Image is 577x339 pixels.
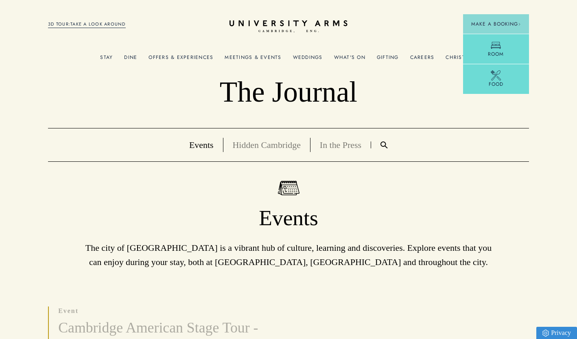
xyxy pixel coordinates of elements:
[542,330,549,337] img: Privacy
[410,54,435,65] a: Careers
[489,80,503,88] span: Food
[334,54,365,65] a: What's On
[85,241,492,269] p: The city of [GEOGRAPHIC_DATA] is a vibrant hub of culture, learning and discoveries. Explore even...
[58,306,270,315] p: event
[225,54,281,65] a: Meetings & Events
[463,14,529,34] button: Make a BookingArrow icon
[278,180,299,196] img: Events
[48,205,529,231] h1: Events
[293,54,323,65] a: Weddings
[377,54,399,65] a: Gifting
[233,140,301,150] a: Hidden Cambridge
[48,75,529,109] p: The Journal
[380,141,388,148] img: Search
[463,34,529,64] a: Room
[463,64,529,94] a: Food
[488,50,504,58] span: Room
[124,54,137,65] a: Dine
[149,54,213,65] a: Offers & Experiences
[371,141,397,148] a: Search
[100,54,113,65] a: Stay
[320,140,361,150] a: In the Press
[536,327,577,339] a: Privacy
[48,21,126,28] a: 3D TOUR:TAKE A LOOK AROUND
[189,140,214,150] a: Events
[518,23,521,26] img: Arrow icon
[229,20,348,33] a: Home
[471,20,521,28] span: Make a Booking
[446,54,476,65] a: Christmas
